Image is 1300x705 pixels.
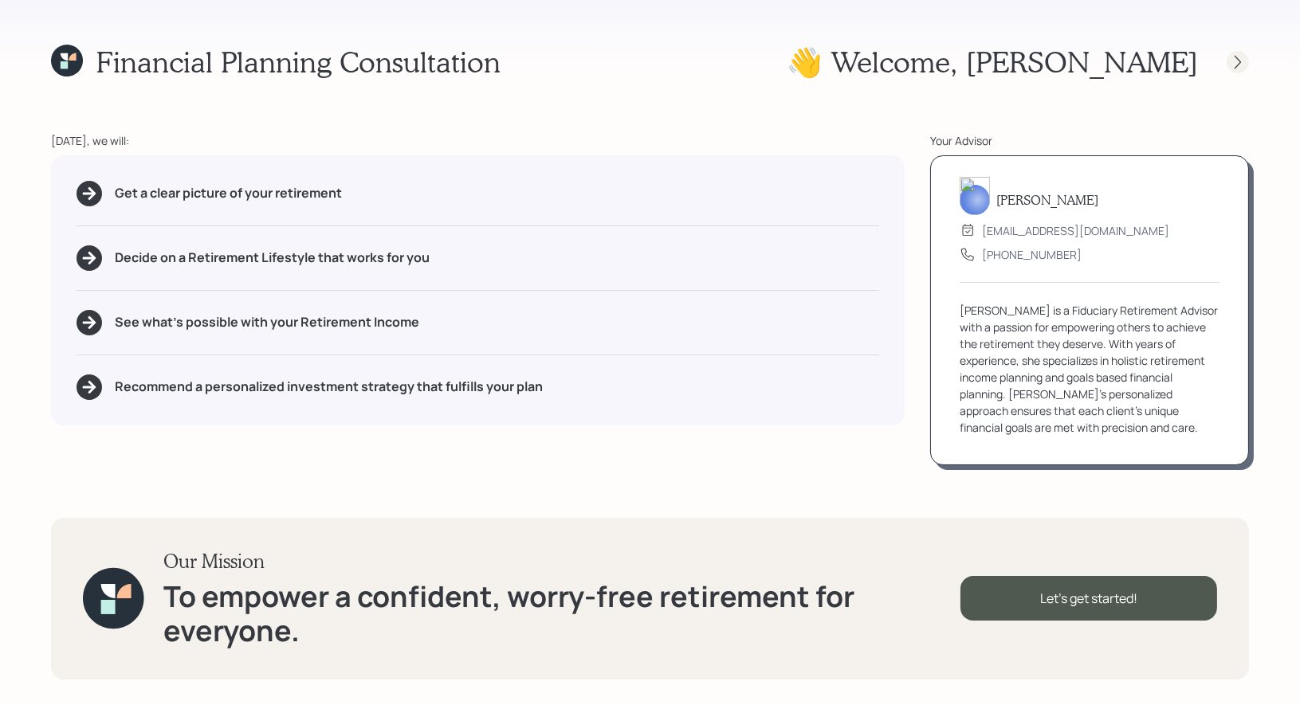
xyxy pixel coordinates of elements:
[960,302,1219,436] div: [PERSON_NAME] is a Fiduciary Retirement Advisor with a passion for empowering others to achieve t...
[960,576,1217,621] div: Let's get started!
[930,132,1249,149] div: Your Advisor
[960,177,990,215] img: treva-nostdahl-headshot.png
[115,250,430,265] h5: Decide on a Retirement Lifestyle that works for you
[163,550,961,573] h3: Our Mission
[996,192,1098,207] h5: [PERSON_NAME]
[96,45,501,79] h1: Financial Planning Consultation
[115,186,342,201] h5: Get a clear picture of your retirement
[787,45,1198,79] h1: 👋 Welcome , [PERSON_NAME]
[163,579,961,648] h1: To empower a confident, worry-free retirement for everyone.
[115,315,419,330] h5: See what's possible with your Retirement Income
[982,222,1169,239] div: [EMAIL_ADDRESS][DOMAIN_NAME]
[115,379,543,394] h5: Recommend a personalized investment strategy that fulfills your plan
[982,246,1082,263] div: [PHONE_NUMBER]
[51,132,905,149] div: [DATE], we will:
